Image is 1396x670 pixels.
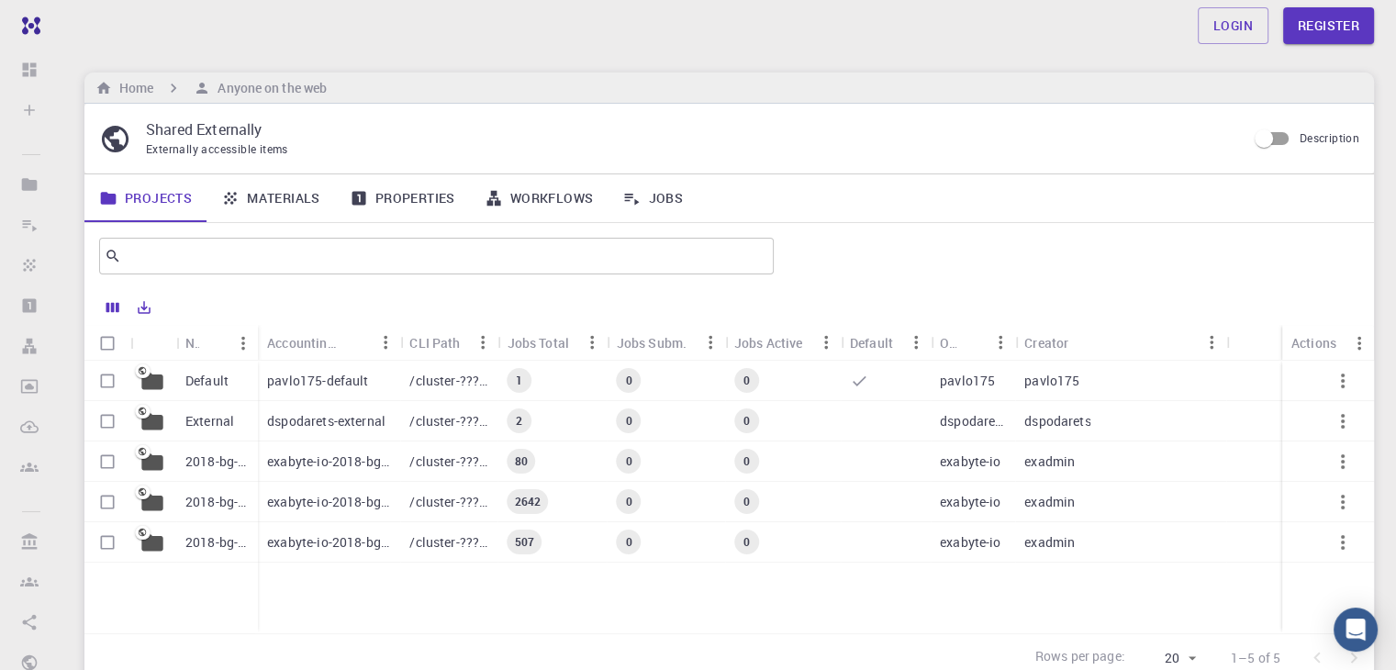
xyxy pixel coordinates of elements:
[1291,325,1336,361] div: Actions
[940,412,1006,430] p: dspodarets
[409,325,460,361] div: CLI Path
[736,413,757,429] span: 0
[409,412,488,430] p: /cluster-???-home/dspodarets/dspodarets-external
[507,453,534,469] span: 80
[267,452,391,471] p: exabyte-io-2018-bg-study-phase-i-ph
[1024,493,1075,511] p: exadmin
[1024,533,1075,552] p: exadmin
[1024,325,1068,361] div: Creator
[146,141,288,156] span: Externally accessible items
[956,328,986,357] button: Sort
[1024,412,1091,430] p: dspodarets
[1231,649,1280,667] p: 1–5 of 5
[409,493,488,511] p: /cluster-???-share/groups/exabyte-io/exabyte-io-2018-bg-study-phase-iii
[618,494,639,509] span: 0
[618,373,639,388] span: 0
[267,325,341,361] div: Accounting slug
[470,174,609,222] a: Workflows
[507,325,569,361] div: Jobs Total
[811,328,841,357] button: Menu
[736,534,757,550] span: 0
[335,174,470,222] a: Properties
[409,372,488,390] p: /cluster-???-home/pavlo175/pavlo175-default
[176,325,258,361] div: Name
[1024,452,1075,471] p: exadmin
[267,533,391,552] p: exabyte-io-2018-bg-study-phase-i
[734,325,803,361] div: Jobs Active
[97,293,128,322] button: Columns
[128,293,160,322] button: Export
[608,174,698,222] a: Jobs
[185,372,229,390] p: Default
[940,533,1001,552] p: exabyte-io
[185,325,199,361] div: Name
[229,329,258,358] button: Menu
[371,328,400,357] button: Menu
[1283,7,1374,44] a: Register
[146,118,1232,140] p: Shared Externally
[207,174,335,222] a: Materials
[940,372,995,390] p: pavlo175
[185,452,249,471] p: 2018-bg-study-phase-i-ph
[185,533,249,552] p: 2018-bg-study-phase-I
[725,325,841,361] div: Jobs Active
[1035,647,1125,668] p: Rows per page:
[986,328,1015,357] button: Menu
[940,452,1001,471] p: exabyte-io
[618,413,639,429] span: 0
[1198,7,1268,44] a: Login
[1345,329,1374,358] button: Menu
[841,325,931,361] div: Default
[1197,328,1226,357] button: Menu
[112,78,153,98] h6: Home
[341,328,371,357] button: Sort
[267,372,368,390] p: pavlo175-default
[507,494,548,509] span: 2642
[185,412,234,430] p: External
[1068,328,1098,357] button: Sort
[850,325,893,361] div: Default
[92,78,330,98] nav: breadcrumb
[497,325,607,361] div: Jobs Total
[199,329,229,358] button: Sort
[617,325,687,361] div: Jobs Subm.
[400,325,497,361] div: CLI Path
[1024,372,1079,390] p: pavlo175
[508,413,530,429] span: 2
[608,325,725,361] div: Jobs Subm.
[736,453,757,469] span: 0
[15,17,40,35] img: logo
[409,452,488,471] p: /cluster-???-share/groups/exabyte-io/exabyte-io-2018-bg-study-phase-i-ph
[940,493,1001,511] p: exabyte-io
[940,325,956,361] div: Owner
[931,325,1015,361] div: Owner
[84,174,207,222] a: Projects
[267,493,391,511] p: exabyte-io-2018-bg-study-phase-iii
[1334,608,1378,652] div: Open Intercom Messenger
[130,325,176,361] div: Icon
[901,328,931,357] button: Menu
[578,328,608,357] button: Menu
[185,493,249,511] p: 2018-bg-study-phase-III
[618,453,639,469] span: 0
[409,533,488,552] p: /cluster-???-share/groups/exabyte-io/exabyte-io-2018-bg-study-phase-i
[1282,325,1374,361] div: Actions
[507,534,541,550] span: 507
[508,373,530,388] span: 1
[210,78,327,98] h6: Anyone on the web
[618,534,639,550] span: 0
[1300,130,1359,145] span: Description
[468,328,497,357] button: Menu
[736,494,757,509] span: 0
[258,325,400,361] div: Accounting slug
[696,328,725,357] button: Menu
[267,412,385,430] p: dspodarets-external
[1015,325,1226,361] div: Creator
[736,373,757,388] span: 0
